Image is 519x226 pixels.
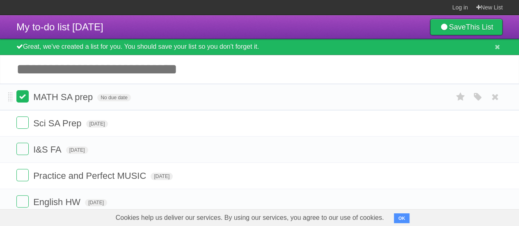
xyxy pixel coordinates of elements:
[33,144,63,155] span: I&S FA
[466,23,493,31] b: This List
[16,143,29,155] label: Done
[33,197,82,207] span: English HW
[16,116,29,129] label: Done
[430,19,503,35] a: SaveThis List
[16,90,29,103] label: Done
[33,118,83,128] span: Sci SA Prep
[453,90,468,104] label: Star task
[16,169,29,181] label: Done
[394,213,410,223] button: OK
[107,210,392,226] span: Cookies help us deliver our services. By using our services, you agree to our use of cookies.
[16,195,29,208] label: Done
[33,92,95,102] span: MATH SA prep
[86,120,108,128] span: [DATE]
[33,171,148,181] span: Practice and Perfect MUSIC
[85,199,107,206] span: [DATE]
[151,173,173,180] span: [DATE]
[66,146,88,154] span: [DATE]
[16,21,103,32] span: My to-do list [DATE]
[97,94,130,101] span: No due date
